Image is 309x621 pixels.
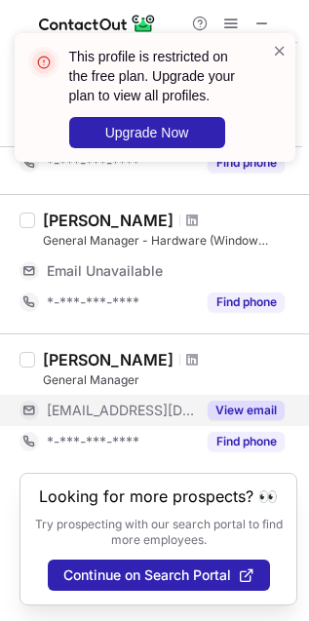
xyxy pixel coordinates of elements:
[43,371,297,389] div: General Manager
[105,125,189,140] span: Upgrade Now
[47,262,163,280] span: Email Unavailable
[43,350,174,369] div: [PERSON_NAME]
[39,12,156,35] img: ContactOut v5.3.10
[69,47,249,105] header: This profile is restricted on the free plan. Upgrade your plan to view all profiles.
[63,567,231,583] span: Continue on Search Portal
[43,211,174,230] div: [PERSON_NAME]
[47,402,196,419] span: [EMAIL_ADDRESS][DOMAIN_NAME]
[208,292,285,312] button: Reveal Button
[69,117,225,148] button: Upgrade Now
[208,432,285,451] button: Reveal Button
[39,487,278,505] header: Looking for more prospects? 👀
[28,47,59,78] img: error
[48,560,270,591] button: Continue on Search Portal
[34,517,283,548] p: Try prospecting with our search portal to find more employees.
[43,232,297,250] div: General Manager - Hardware (Window Furnishings)
[208,401,285,420] button: Reveal Button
